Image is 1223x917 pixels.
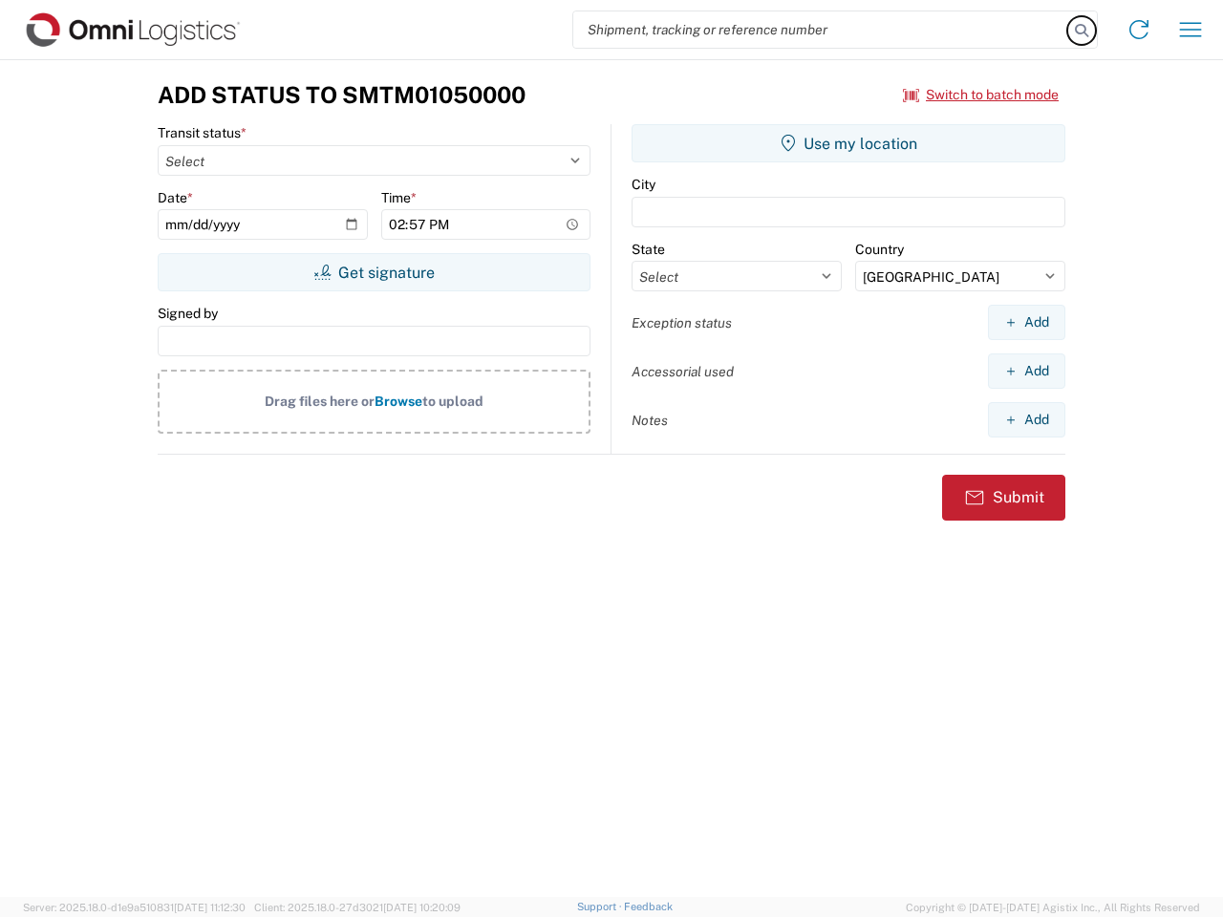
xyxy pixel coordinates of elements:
[577,901,625,912] a: Support
[855,241,904,258] label: Country
[988,353,1065,389] button: Add
[988,305,1065,340] button: Add
[632,241,665,258] label: State
[988,402,1065,437] button: Add
[158,305,218,322] label: Signed by
[158,189,193,206] label: Date
[632,412,668,429] label: Notes
[632,314,732,331] label: Exception status
[632,176,655,193] label: City
[158,124,247,141] label: Transit status
[632,363,734,380] label: Accessorial used
[906,899,1200,916] span: Copyright © [DATE]-[DATE] Agistix Inc., All Rights Reserved
[573,11,1068,48] input: Shipment, tracking or reference number
[158,81,526,109] h3: Add Status to SMTM01050000
[632,124,1065,162] button: Use my location
[158,253,590,291] button: Get signature
[942,475,1065,521] button: Submit
[174,902,246,913] span: [DATE] 11:12:30
[624,901,673,912] a: Feedback
[422,394,483,409] span: to upload
[375,394,422,409] span: Browse
[383,902,461,913] span: [DATE] 10:20:09
[381,189,417,206] label: Time
[903,79,1059,111] button: Switch to batch mode
[254,902,461,913] span: Client: 2025.18.0-27d3021
[23,902,246,913] span: Server: 2025.18.0-d1e9a510831
[265,394,375,409] span: Drag files here or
